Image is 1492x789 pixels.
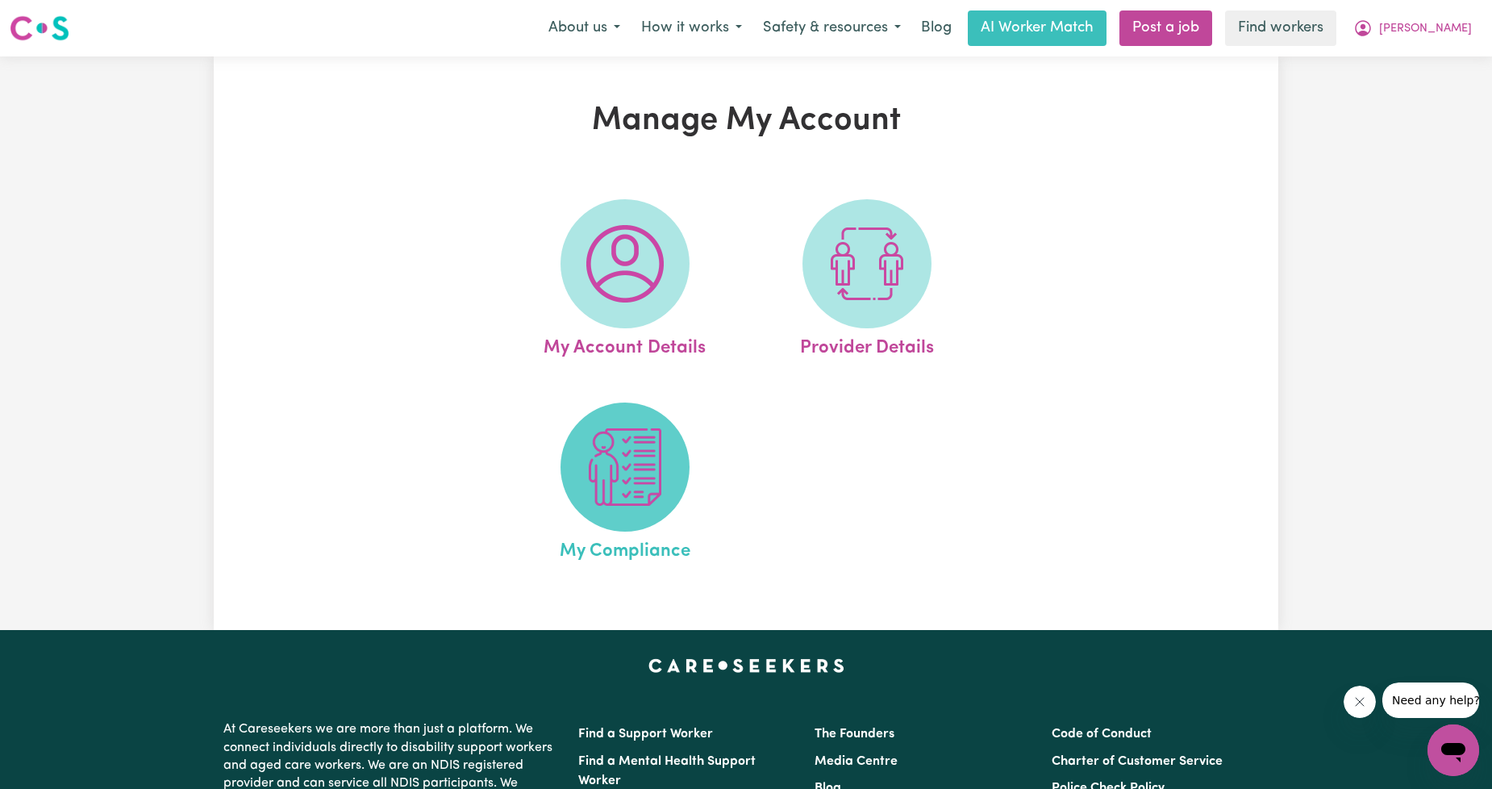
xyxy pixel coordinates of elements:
a: Code of Conduct [1052,728,1152,741]
a: Blog [911,10,961,46]
a: Find a Mental Health Support Worker [578,755,756,787]
button: How it works [631,11,752,45]
img: Careseekers logo [10,14,69,43]
h1: Manage My Account [401,102,1091,140]
a: My Compliance [509,403,741,566]
a: Careseekers logo [10,10,69,47]
span: Provider Details [800,328,934,362]
a: Careseekers home page [648,659,844,672]
a: Media Centre [815,755,898,768]
button: My Account [1343,11,1482,45]
a: AI Worker Match [968,10,1106,46]
a: Charter of Customer Service [1052,755,1223,768]
a: Provider Details [751,199,983,362]
span: My Compliance [560,532,690,566]
span: [PERSON_NAME] [1379,20,1472,38]
a: Find workers [1225,10,1336,46]
iframe: Message from company [1382,683,1479,718]
a: The Founders [815,728,894,741]
button: Safety & resources [752,11,911,45]
a: Find a Support Worker [578,728,713,741]
span: My Account Details [544,328,706,362]
a: My Account Details [509,199,741,362]
span: Need any help? [10,11,98,24]
iframe: Button to launch messaging window [1427,724,1479,776]
button: About us [538,11,631,45]
a: Post a job [1119,10,1212,46]
iframe: Close message [1344,686,1376,718]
